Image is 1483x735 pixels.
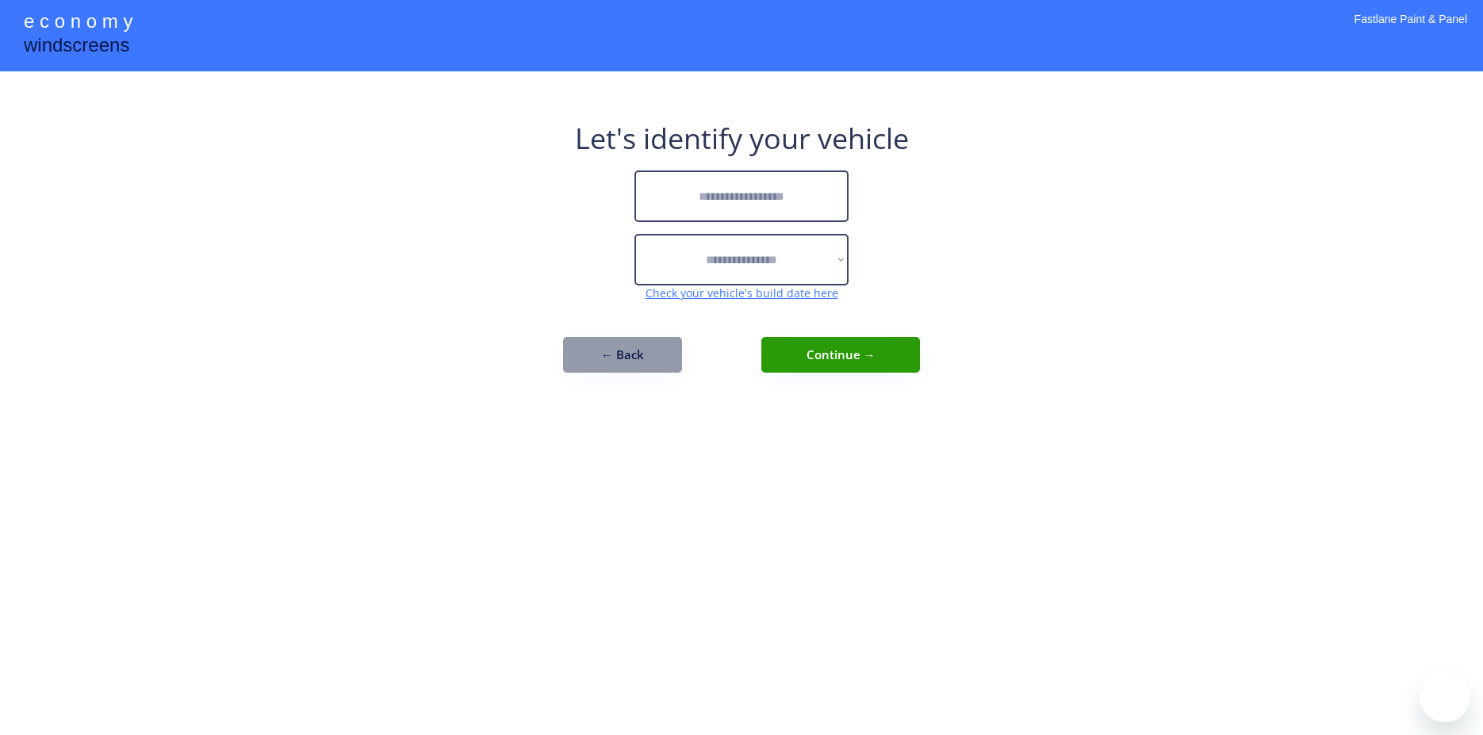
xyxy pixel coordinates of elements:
[575,119,909,159] div: Let's identify your vehicle
[1420,672,1470,722] iframe: Button to launch messaging window
[24,8,132,38] div: e c o n o m y
[1355,12,1467,48] div: Fastlane Paint & Panel
[761,337,920,373] button: Continue →
[646,285,838,301] a: Check your vehicle's build date here
[24,32,129,63] div: windscreens
[563,337,682,373] button: ← Back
